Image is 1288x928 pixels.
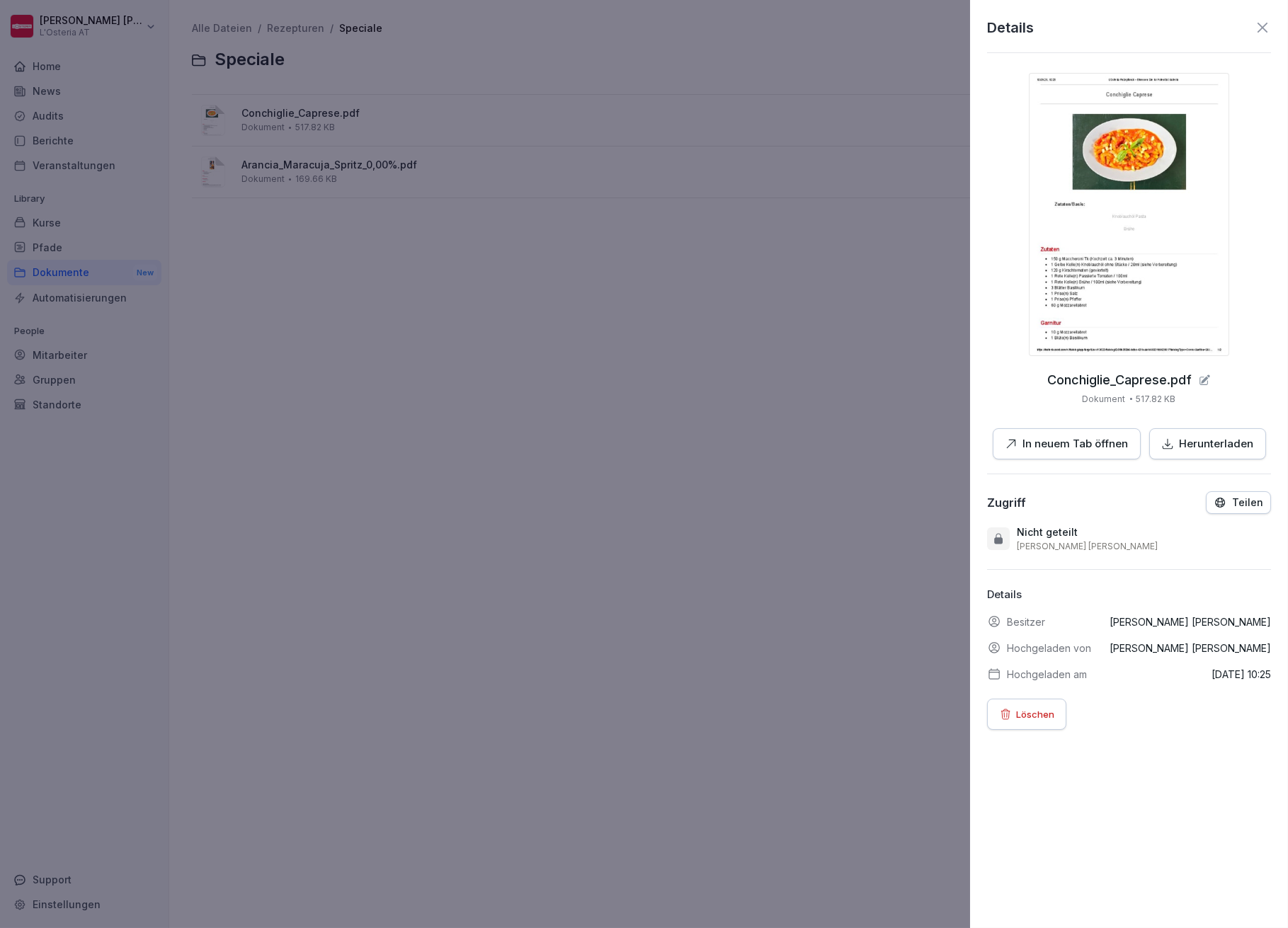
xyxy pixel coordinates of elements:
[1206,491,1271,514] button: Teilen
[987,699,1066,730] button: Löschen
[987,17,1034,38] p: Details
[1232,497,1263,508] p: Teilen
[987,587,1271,603] p: Details
[1048,373,1192,387] p: Conchiglie_Caprese.pdf
[1180,436,1254,452] p: Herunterladen
[1110,614,1271,629] p: [PERSON_NAME] [PERSON_NAME]
[1007,667,1087,682] p: Hochgeladen am
[1110,641,1271,655] p: [PERSON_NAME] [PERSON_NAME]
[1149,428,1266,460] button: Herunterladen
[1017,525,1078,539] p: Nicht geteilt
[1016,706,1054,722] p: Löschen
[1007,641,1091,655] p: Hochgeladen von
[1136,393,1176,406] p: 517.82 KB
[1212,667,1271,682] p: [DATE] 10:25
[993,428,1141,460] button: In neuem Tab öffnen
[987,495,1026,510] div: Zugriff
[1007,614,1045,629] p: Besitzer
[1017,541,1158,552] p: [PERSON_NAME] [PERSON_NAME]
[1029,73,1229,356] img: thumbnail
[1023,436,1129,452] p: In neuem Tab öffnen
[1083,393,1126,406] p: Dokument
